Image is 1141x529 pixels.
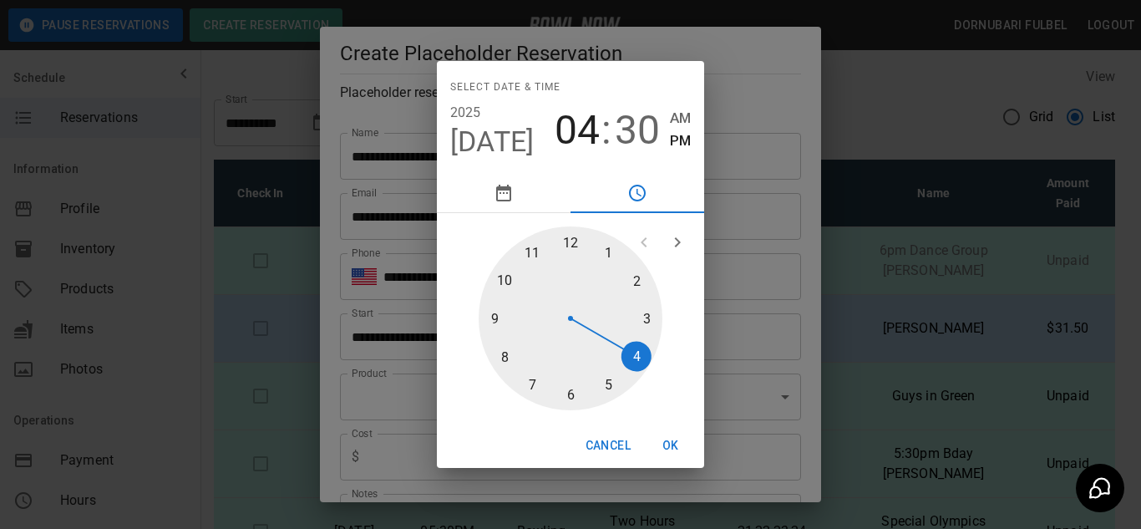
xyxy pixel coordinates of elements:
button: Cancel [579,430,637,461]
button: open next view [661,226,694,259]
button: 04 [555,107,600,154]
button: [DATE] [450,125,535,160]
span: Select date & time [450,74,560,101]
button: OK [644,430,697,461]
button: pick date [437,173,570,213]
button: 30 [615,107,660,154]
button: pick time [570,173,704,213]
button: PM [670,130,691,152]
button: 2025 [450,101,481,125]
button: AM [670,107,691,130]
span: : [601,107,611,154]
